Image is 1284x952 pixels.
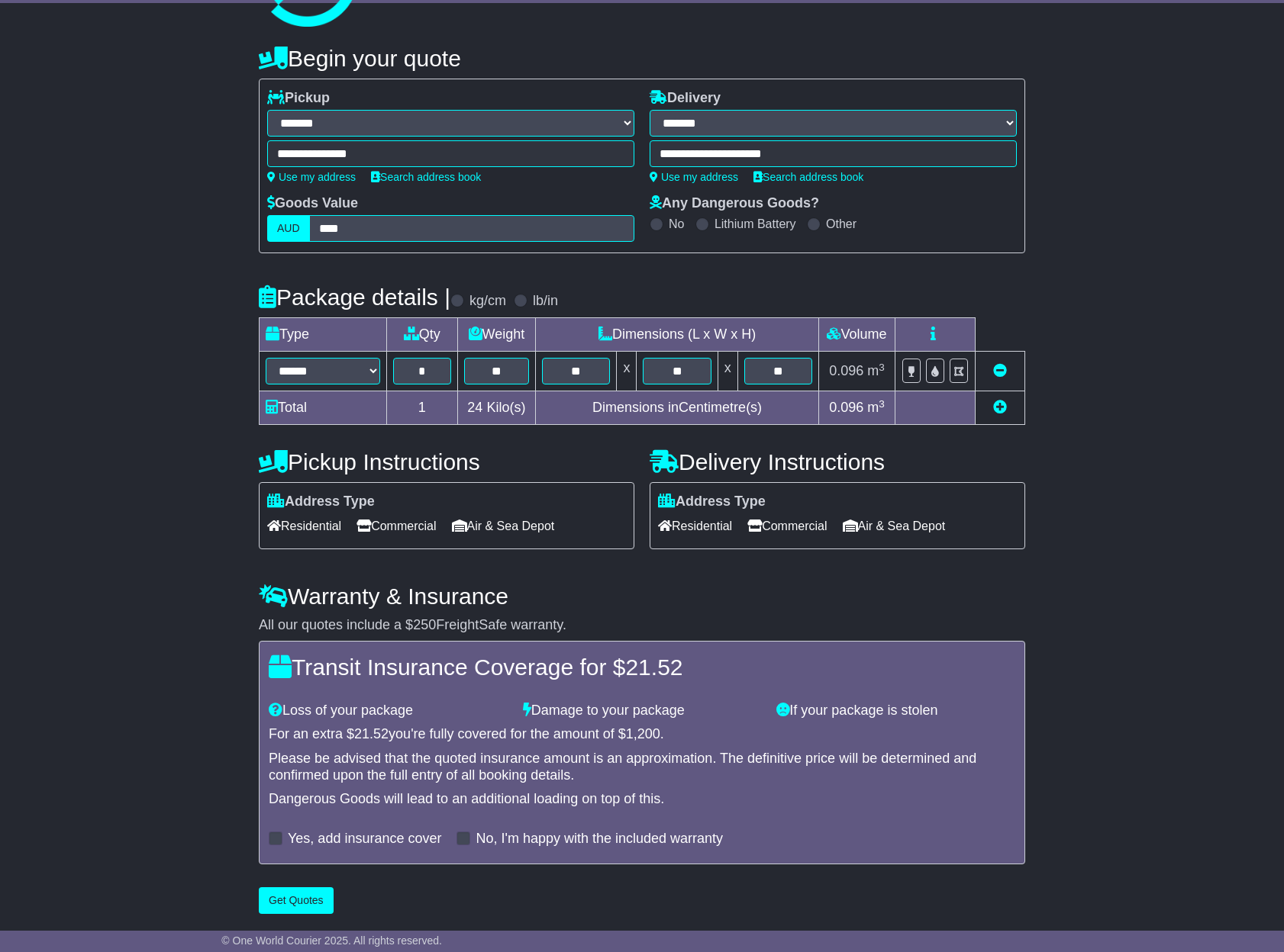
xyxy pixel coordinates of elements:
a: Use my address [650,171,738,183]
div: Dangerous Goods will lead to an additional loading on top of this. [269,791,1015,808]
td: Dimensions (L x W x H) [536,318,819,352]
label: No [669,217,684,231]
label: Any Dangerous Goods? [650,195,819,212]
span: © One World Courier 2025. All rights reserved. [221,934,442,947]
a: Add new item [993,400,1007,415]
label: Other [826,217,857,231]
label: Pickup [267,90,330,107]
label: Delivery [650,90,721,107]
span: 21.52 [354,726,389,741]
label: No, I'm happy with the included warranty [476,831,723,847]
label: lb/in [533,293,558,310]
td: Qty [387,318,458,352]
label: kg/cm [469,293,506,310]
td: Kilo(s) [457,391,536,425]
a: Use my address [267,171,356,183]
label: Address Type [267,494,375,510]
a: Search address book [753,171,863,183]
div: All our quotes include a $ FreightSafe warranty. [259,617,1025,634]
label: Goods Value [267,195,358,212]
span: Commercial [747,514,827,538]
button: Get Quotes [259,887,334,914]
span: Residential [267,514,341,538]
h4: Package details | [259,285,450,310]
h4: Begin your quote [259,46,1025,71]
td: Weight [457,318,536,352]
td: Volume [818,318,895,352]
div: Please be advised that the quoted insurance amount is an approximation. The definitive price will... [269,751,1015,783]
td: Total [260,391,387,425]
h4: Warranty & Insurance [259,584,1025,609]
span: 1,200 [626,726,660,741]
label: AUD [267,215,310,242]
div: If your package is stolen [769,703,1023,719]
div: Damage to your package [515,703,769,719]
span: Residential [658,514,732,538]
td: x [718,352,737,391]
a: Remove this item [993,363,1007,378]
a: Search address book [371,171,481,183]
label: Lithium Battery [715,217,796,231]
td: Dimensions in Centimetre(s) [536,391,819,425]
span: 0.096 [829,400,863,415]
div: For an extra $ you're fully covered for the amount of $ . [269,726,1015,743]
span: 0.096 [829,363,863,378]
h4: Pickup Instructions [259,449,634,474]
span: Air & Sea Depot [452,514,555,538]
td: Type [260,318,387,352]
span: m [867,400,885,415]
h4: Delivery Instructions [650,449,1025,474]
div: Loss of your package [261,703,515,719]
sup: 3 [879,398,885,410]
sup: 3 [879,362,885,373]
span: m [867,363,885,378]
td: 1 [387,391,458,425]
td: x [617,352,637,391]
span: Air & Sea Depot [843,514,946,538]
span: 250 [413,617,436,632]
label: Yes, add insurance cover [288,831,441,847]
span: Commercial [356,514,436,538]
h4: Transit Insurance Coverage for $ [269,654,1015,680]
span: 24 [467,400,482,415]
span: 21.52 [625,654,682,680]
label: Address Type [658,494,766,510]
